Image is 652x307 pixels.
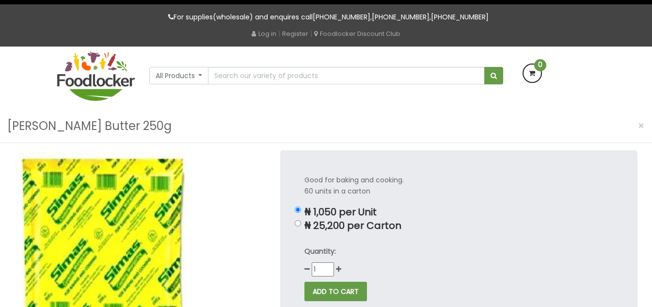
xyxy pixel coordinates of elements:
[57,51,135,101] img: FoodLocker
[431,12,489,22] a: [PHONE_NUMBER]
[633,116,650,136] button: Close
[314,29,400,38] a: Foodlocker Discount Club
[304,282,367,301] button: ADD TO CART
[208,67,484,84] input: Search our variety of products
[282,29,308,38] a: Register
[295,207,301,213] input: ₦ 1,050 per Unit
[638,119,645,133] span: ×
[7,117,172,135] h3: [PERSON_NAME] Butter 250g
[252,29,276,38] a: Log in
[57,12,595,23] p: For supplies(wholesale) and enquires call , ,
[304,207,613,218] p: ₦ 1,050 per Unit
[149,67,209,84] button: All Products
[304,246,336,256] strong: Quantity:
[304,220,613,231] p: ₦ 25,200 per Carton
[313,12,370,22] a: [PHONE_NUMBER]
[278,29,280,38] span: |
[534,59,546,71] span: 0
[372,12,429,22] a: [PHONE_NUMBER]
[304,175,613,197] p: Good for baking and cooking. 60 units in a carton
[295,220,301,226] input: ₦ 25,200 per Carton
[310,29,312,38] span: |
